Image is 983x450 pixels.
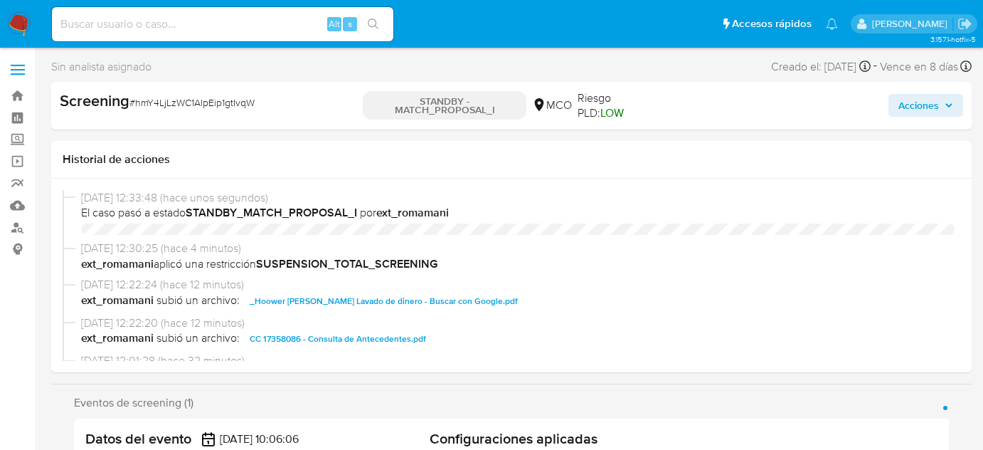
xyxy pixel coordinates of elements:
[60,89,129,112] b: Screening
[880,59,958,75] span: Vence en 8 días
[888,94,963,117] button: Acciones
[156,330,240,347] span: subió un archivo:
[250,330,426,347] span: CC 17358086 - Consulta de Antecedentes.pdf
[186,204,357,221] b: STANDBY_MATCH_PROPOSAL_I
[243,330,433,347] button: CC 17358086 - Consulta de Antecedentes.pdf
[376,204,449,221] b: ext_romamani
[771,57,871,76] div: Creado el: [DATE]
[81,256,955,272] span: aplicó una restricción
[957,16,972,31] a: Salir
[81,330,154,347] b: ext_romamani
[81,256,154,272] b: ext_romamani
[363,91,526,120] p: STANDBY - MATCH_PROPOSAL_I
[873,57,877,76] span: -
[329,17,340,31] span: Alt
[243,293,525,310] button: _Hoower [PERSON_NAME] Lavado de dinero - Buscar con Google.pdf
[732,16,812,31] span: Accesos rápidos
[81,353,955,369] span: [DATE] 12:01:28 (hace 32 minutos)
[81,190,955,206] span: [DATE] 12:33:48 (hace unos segundos)
[156,293,240,310] span: subió un archivo:
[532,98,572,113] div: MCO
[51,59,152,75] span: Sin analista asignado
[63,152,960,167] h1: Historial de acciones
[250,293,518,310] span: _Hoower [PERSON_NAME] Lavado de dinero - Buscar con Google.pdf
[826,18,838,30] a: Notificaciones
[358,14,388,34] button: search-icon
[81,205,955,221] span: El caso pasó a estado por
[578,90,660,121] span: Riesgo PLD:
[81,241,955,256] span: [DATE] 12:30:25 (hace 4 minutos)
[81,277,955,293] span: [DATE] 12:22:24 (hace 12 minutos)
[898,94,939,117] span: Acciones
[52,15,393,33] input: Buscar usuario o caso...
[81,293,154,310] b: ext_romamani
[600,105,624,121] span: LOW
[348,17,352,31] span: s
[129,95,255,110] span: # hmY4LjLzWC1AlpEip1gtIvqW
[872,17,952,31] p: ext_romamani@mercadolibre.com
[256,256,437,272] b: SUSPENSION_TOTAL_SCREENING
[81,315,955,331] span: [DATE] 12:22:20 (hace 12 minutos)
